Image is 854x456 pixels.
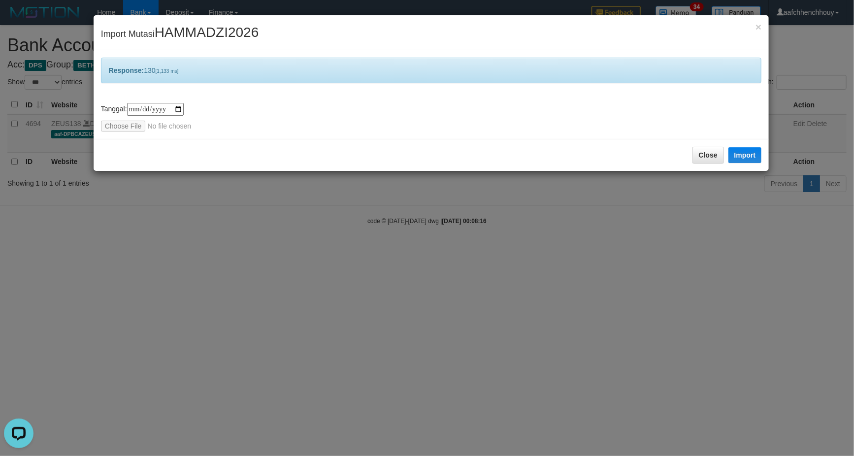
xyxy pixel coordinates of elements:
button: Close [755,22,761,32]
span: HAMMADZI2026 [155,25,259,40]
span: [1,133 ms] [156,68,179,74]
button: Open LiveChat chat widget [4,4,33,33]
div: Tanggal: [101,103,762,131]
span: Import Mutasi [101,29,259,39]
div: 130 [101,58,762,83]
span: × [755,21,761,33]
button: Close [692,147,724,163]
b: Response: [109,66,144,74]
button: Import [728,147,762,163]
